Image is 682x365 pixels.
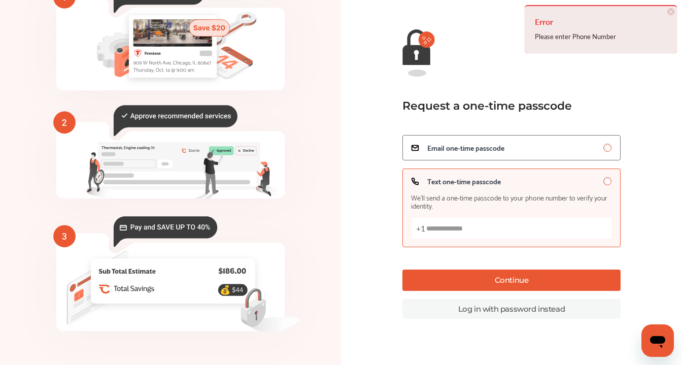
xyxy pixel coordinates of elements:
[427,144,504,152] span: Email one-time passcode
[667,8,674,15] span: ×
[603,144,611,152] input: Email one-time passcode
[402,270,620,291] button: Continue
[535,14,667,30] h4: Error
[411,193,611,210] span: We’ll send a one-time passcode to your phone number to verify your identity.
[427,177,501,185] span: Text one-time passcode
[535,30,667,43] div: Please enter Phone Number
[603,177,611,185] input: Text one-time passcodeWe’ll send a one-time passcode to your phone number to verify your identity.+1
[411,177,419,185] img: icon_phone.e7b63c2d.svg
[220,285,231,295] text: 💰
[402,29,435,77] img: magic-link-lock-error.9d88b03f.svg
[411,218,611,239] input: Text one-time passcodeWe’ll send a one-time passcode to your phone number to verify your identity.+1
[402,99,609,113] div: Request a one-time passcode
[641,324,674,357] iframe: Button to launch messaging window
[411,144,419,152] img: icon_email.a11c3263.svg
[402,299,620,319] a: Log in with password instead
